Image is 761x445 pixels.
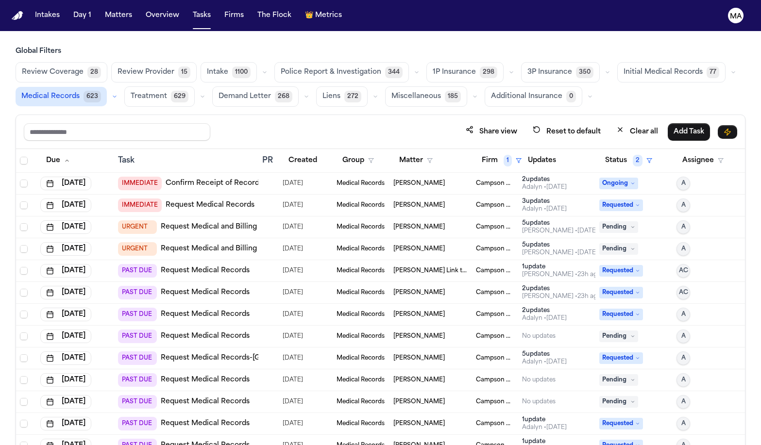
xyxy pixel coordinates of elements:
[681,201,686,209] span: A
[274,62,409,82] button: Police Report & Investigation344
[275,91,292,102] span: 268
[391,92,441,101] span: Miscellaneous
[521,62,600,82] button: 3P Insurance350
[599,352,643,364] span: Requested
[599,243,638,255] span: Pending
[522,332,556,340] div: No updates
[283,417,303,430] span: 8/26/2025, 11:58:22 AM
[142,7,183,24] a: Overview
[476,311,514,318] span: Campson & Campson
[337,289,385,297] span: Medical Records
[676,220,690,234] button: A
[599,309,643,320] span: Requested
[599,418,643,429] span: Requested
[681,223,686,231] span: A
[131,92,167,101] span: Treatment
[12,11,23,20] a: Home
[283,264,303,278] span: 7/24/2025, 4:15:36 PM
[16,87,107,106] button: Medical Records623
[118,242,157,256] span: URGENT
[393,267,468,275] span: Merritt Faivre Link to Judith Faivre
[393,420,445,428] span: Yeong Kim
[166,179,389,188] a: Confirm Receipt of Records Request with [GEOGRAPHIC_DATA]
[426,62,504,82] button: 1P Insurance298
[337,245,385,253] span: Medical Records
[679,289,688,297] span: AC
[337,398,385,406] span: Medical Records
[161,244,287,254] a: Request Medical and Billing Records
[476,245,514,253] span: Campson & Campson
[566,91,576,102] span: 0
[707,66,719,78] span: 77
[624,67,703,77] span: Initial Medical Records
[676,417,690,430] button: A
[161,353,329,363] a: Request Medical Records-[GEOGRAPHIC_DATA]
[118,351,157,365] span: PAST DUE
[301,7,346,24] button: crownMetrics
[161,310,250,319] a: Request Medical Records
[522,350,567,358] div: 5 update s
[161,397,250,407] a: Request Medical Records
[393,245,445,253] span: Shenequa Wright
[676,373,690,387] button: A
[40,286,91,299] button: [DATE]
[476,398,514,406] span: Campson & Campson
[676,198,690,212] button: A
[201,62,257,82] button: Intake1100
[681,332,686,340] span: A
[20,245,28,253] span: Select row
[522,205,567,213] div: Last updated by Adalyn at 9/11/2025, 3:58:09 PM
[69,7,95,24] a: Day 1
[393,180,445,187] span: Brandon Bennett
[676,152,729,169] button: Assignee
[20,180,28,187] span: Select row
[20,157,28,165] span: Select all
[476,180,514,187] span: Campson & Campson
[232,66,251,78] span: 1100
[681,180,686,187] span: A
[283,177,303,190] span: 8/26/2025, 12:23:34 PM
[576,66,593,78] span: 350
[161,331,250,341] a: Request Medical Records
[344,91,361,102] span: 272
[676,330,690,343] button: A
[522,358,567,366] div: Last updated by Adalyn at 8/20/2025, 3:16:08 PM
[254,7,295,24] a: The Flock
[161,266,250,276] a: Request Medical Records
[633,155,643,166] span: 2
[161,419,250,429] a: Request Medical Records
[118,177,162,190] span: IMMEDIATE
[316,86,368,107] button: Liens272
[40,220,91,234] button: [DATE]
[676,308,690,321] button: A
[207,67,228,77] span: Intake
[20,311,28,318] span: Select row
[476,332,514,340] span: Campson & Campson
[522,249,598,257] div: Last updated by Anna Contreras at 9/23/2025, 9:46:12 AM
[476,289,514,297] span: Campson & Campson
[445,91,461,102] span: 185
[101,7,136,24] button: Matters
[283,286,303,299] span: 7/24/2025, 3:38:03 PM
[337,376,385,384] span: Medical Records
[385,66,403,78] span: 344
[393,398,445,406] span: Mary Kamitsis
[676,264,690,278] button: AC
[504,155,512,166] span: 1
[20,223,28,231] span: Select row
[679,267,688,275] span: AC
[31,7,64,24] button: Intakes
[522,183,567,191] div: Last updated by Adalyn at 9/5/2025, 6:02:39 PM
[676,351,690,365] button: A
[161,222,287,232] a: Request Medical and Billing Records
[393,354,445,362] span: Arthur Simkins
[171,91,188,102] span: 629
[476,354,514,362] span: Campson & Campson
[111,62,197,82] button: Review Provider15
[681,376,686,384] span: A
[20,201,28,209] span: Select row
[118,308,157,321] span: PAST DUE
[118,264,157,278] span: PAST DUE
[20,354,28,362] span: Select row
